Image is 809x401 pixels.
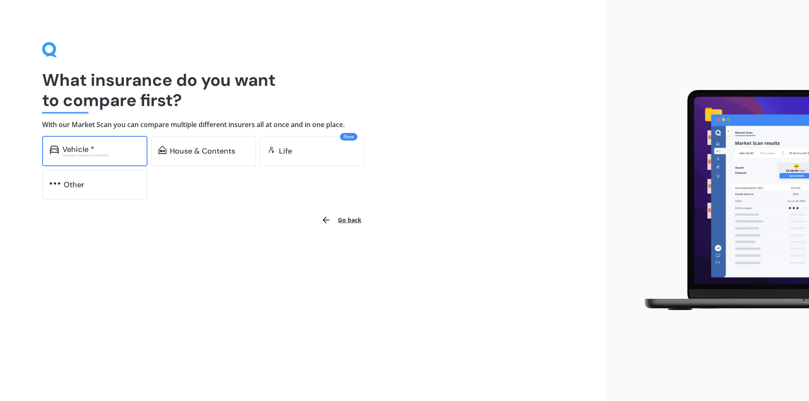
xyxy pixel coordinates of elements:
[340,133,357,141] span: New
[50,146,59,154] img: car.f15378c7a67c060ca3f3.svg
[158,146,166,154] img: home-and-contents.b802091223b8502ef2dd.svg
[62,154,140,157] div: Excludes commercial vehicles
[632,85,809,316] img: laptop.webp
[42,70,565,110] h1: What insurance do you want to compare first?
[316,210,367,230] button: Go back
[170,147,235,155] div: House & Contents
[279,147,292,155] div: Life
[42,120,565,129] h4: With our Market Scan you can compare multiple different insurers all at once and in one place.
[64,181,84,189] div: Other
[62,145,94,154] div: Vehicle *
[50,179,60,188] img: other.81dba5aafe580aa69f38.svg
[267,146,276,154] img: life.f720d6a2d7cdcd3ad642.svg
